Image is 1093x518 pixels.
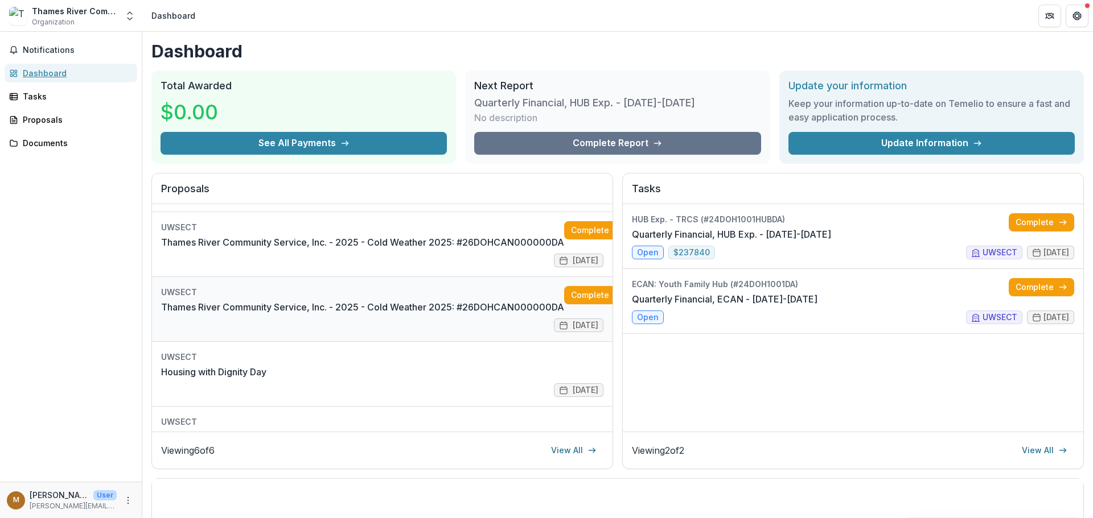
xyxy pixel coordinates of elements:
a: Complete [1009,213,1074,231]
h3: Keep your information up-to-date on Temelio to ensure a fast and easy application process. [788,97,1075,124]
p: [PERSON_NAME][EMAIL_ADDRESS][DOMAIN_NAME] [30,501,117,511]
h2: Proposals [161,183,603,204]
div: Documents [23,137,128,149]
div: michaelv@trfp.org [13,496,19,504]
a: View All [1015,441,1074,459]
a: Quarterly Financial, HUB Exp. - [DATE]-[DATE] [632,227,831,241]
nav: breadcrumb [147,7,200,24]
span: Notifications [23,45,133,55]
a: Housing with Dignity Day [161,365,266,379]
h2: Total Awarded [161,80,447,92]
h2: Tasks [632,183,1074,204]
a: HUB Exp. - TRCS (#24DOH1001HUBDA) [161,430,332,444]
p: Viewing 2 of 2 [632,444,684,457]
a: Complete Report [474,132,761,155]
a: Quarterly Financial, ECAN - [DATE]-[DATE] [632,292,817,306]
button: Get Help [1066,5,1088,27]
button: Open entity switcher [122,5,138,27]
p: [PERSON_NAME][EMAIL_ADDRESS][DOMAIN_NAME] [30,489,89,501]
h3: $0.00 [161,97,246,127]
p: User [93,490,117,500]
p: No description [474,111,537,125]
a: Complete [1009,278,1074,296]
h2: Next Report [474,80,761,92]
a: Complete [564,286,630,304]
h1: Dashboard [151,41,1084,61]
button: More [121,494,135,507]
a: Update Information [788,132,1075,155]
a: Complete [564,221,630,239]
button: Notifications [5,41,137,59]
a: Proposals [5,110,137,129]
div: Dashboard [151,10,195,22]
img: Thames River Community Service, Inc. [9,7,27,25]
div: Proposals [23,114,128,126]
a: Thames River Community Service, Inc. - 2025 - Cold Weather 2025: #26DOHCAN000000DA [161,300,564,314]
a: Dashboard [5,64,137,82]
a: Thames River Community Service, Inc. - 2025 - Cold Weather 2025: #26DOHCAN000000DA [161,235,564,249]
a: Tasks [5,87,137,106]
h2: Update your information [788,80,1075,92]
button: Partners [1038,5,1061,27]
a: View All [544,441,603,459]
p: Viewing 6 of 6 [161,444,215,457]
div: Tasks [23,90,128,102]
button: See All Payments [161,132,447,155]
a: Documents [5,134,137,152]
div: Dashboard [23,67,128,79]
span: Organization [32,17,75,27]
h3: Quarterly Financial, HUB Exp. - [DATE]-[DATE] [474,97,695,109]
div: Thames River Community Service, Inc. [32,5,117,17]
